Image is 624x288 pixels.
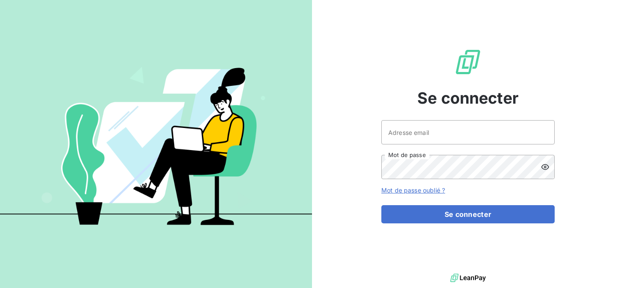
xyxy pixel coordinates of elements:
span: Se connecter [417,86,519,110]
input: placeholder [381,120,555,144]
img: Logo LeanPay [454,48,482,76]
img: logo [450,272,486,285]
button: Se connecter [381,205,555,223]
a: Mot de passe oublié ? [381,187,445,194]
